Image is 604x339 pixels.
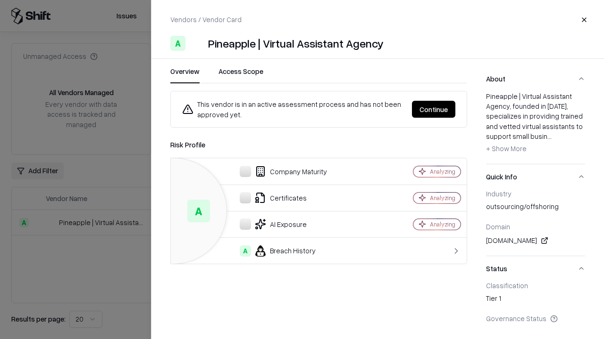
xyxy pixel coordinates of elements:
div: outsourcing/offshoring [486,202,585,215]
div: Tier 1 [486,293,585,307]
div: Pineapple | Virtual Assistant Agency, founded in [DATE], specializes in providing trained and vet... [486,91,585,156]
div: A [170,36,185,51]
div: This vendor is in an active assessment process and has not been approved yet. [182,99,404,120]
span: + Show More [486,144,527,153]
div: Domain [486,222,585,231]
span: ... [547,132,552,140]
div: Governance Status [486,314,585,323]
div: Analyzing [430,194,455,202]
button: Quick Info [486,164,585,189]
div: Risk Profile [170,139,467,150]
div: Analyzing [430,220,455,228]
div: About [486,91,585,164]
img: Pineapple | Virtual Assistant Agency [189,36,204,51]
button: Continue [412,101,455,118]
div: A [187,200,210,222]
div: Pineapple | Virtual Assistant Agency [208,36,384,51]
div: Classification [486,281,585,290]
div: Certificates [178,192,380,203]
div: Company Maturity [178,166,380,177]
div: Analyzing [430,168,455,176]
button: Access Scope [218,66,263,83]
button: About [486,66,585,91]
div: Quick Info [486,189,585,256]
button: + Show More [486,141,527,156]
div: Industry [486,189,585,198]
p: Vendors / Vendor Card [170,15,242,24]
button: Overview [170,66,200,83]
div: Breach History [178,245,380,257]
div: AI Exposure [178,218,380,230]
button: Status [486,256,585,281]
div: A [240,245,251,257]
div: [DOMAIN_NAME] [486,235,585,246]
